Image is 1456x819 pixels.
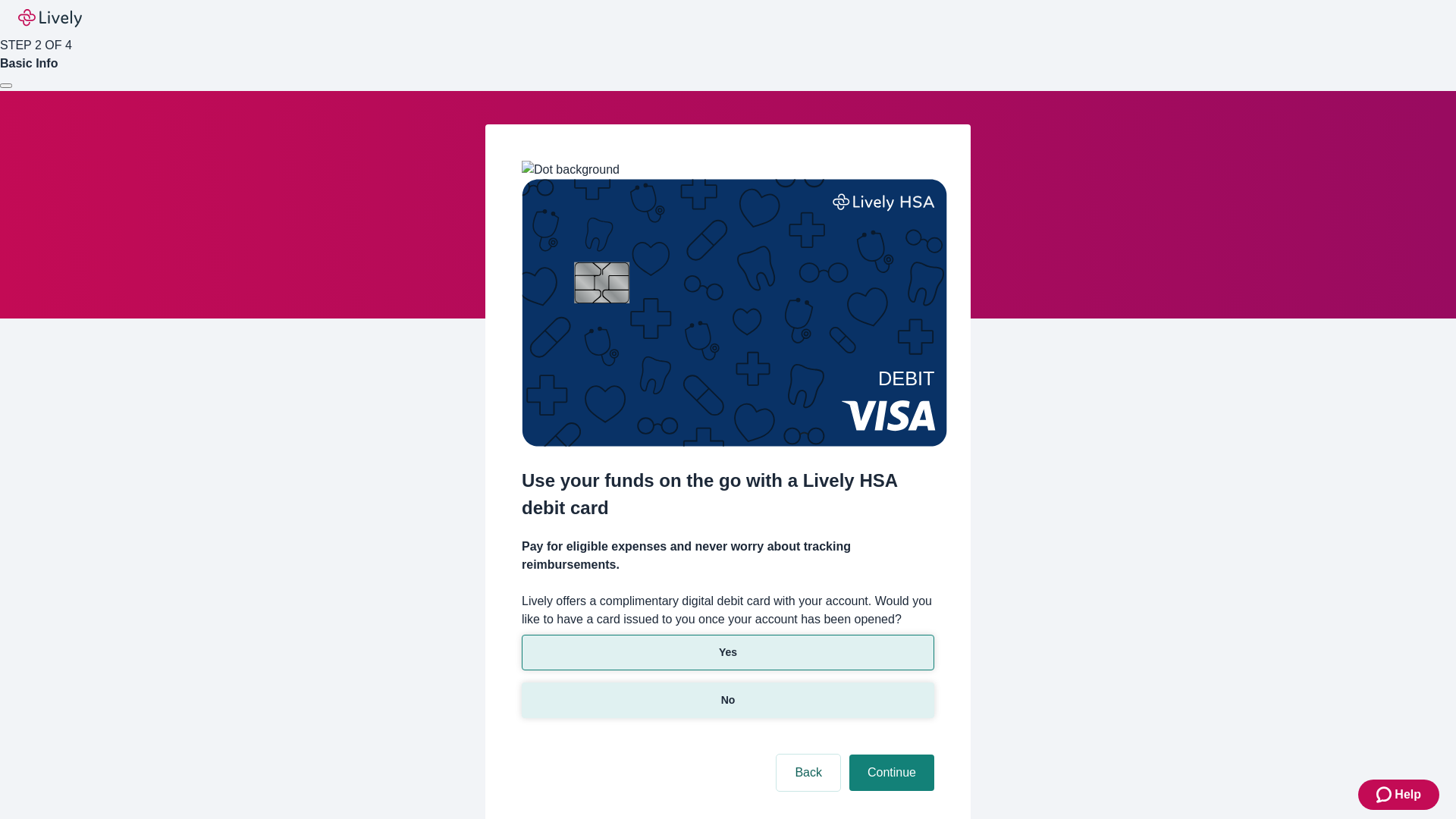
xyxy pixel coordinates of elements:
[522,592,934,629] label: Lively offers a complimentary digital debit card with your account. Would you like to have a card...
[721,692,736,708] p: No
[522,467,934,522] h2: Use your funds on the go with a Lively HSA debit card
[522,161,620,179] img: Dot background
[719,645,737,661] p: Yes
[1376,786,1395,804] svg: Zendesk support icon
[1358,780,1439,810] button: Zendesk support iconHelp
[522,538,934,574] h4: Pay for eligible expenses and never worry about tracking reimbursements.
[777,755,840,791] button: Back
[522,635,934,670] button: Yes
[18,9,82,27] img: Lively
[1395,786,1421,804] span: Help
[849,755,934,791] button: Continue
[522,179,947,447] img: Debit card
[522,682,934,718] button: No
